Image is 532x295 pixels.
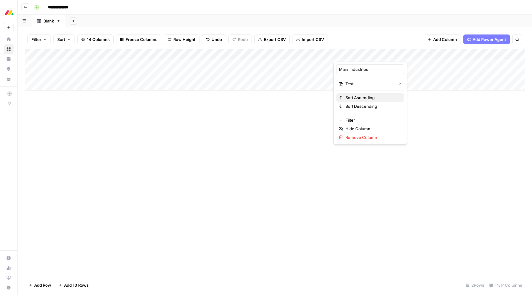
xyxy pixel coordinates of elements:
[4,54,14,64] a: Insights
[345,103,399,109] span: Sort Descending
[4,44,14,54] a: Browse
[463,34,510,44] button: Add Power Agent
[264,36,286,42] span: Export CSV
[116,34,161,44] button: Freeze Columns
[126,36,157,42] span: Freeze Columns
[53,34,75,44] button: Sort
[345,134,399,140] span: Remove Column
[302,36,324,42] span: Import CSV
[202,34,226,44] button: Undo
[4,253,14,263] a: Settings
[27,34,51,44] button: Filter
[31,36,41,42] span: Filter
[4,263,14,273] a: Usage
[4,7,15,18] img: Monday.com Logo
[212,36,222,42] span: Undo
[433,36,457,42] span: Add Column
[4,5,14,20] button: Workspace: Monday.com
[173,36,195,42] span: Row Height
[424,34,461,44] button: Add Column
[345,117,399,123] span: Filter
[292,34,328,44] button: Import CSV
[4,74,14,84] a: Your Data
[164,34,199,44] button: Row Height
[463,280,487,290] div: 2 Rows
[55,280,92,290] button: Add 10 Rows
[473,36,506,42] span: Add Power Agent
[345,95,399,101] span: Sort Ascending
[43,18,54,24] div: Blank
[57,36,65,42] span: Sort
[4,273,14,283] a: Learning Hub
[25,280,55,290] button: Add Row
[228,34,252,44] button: Redo
[34,282,51,288] span: Add Row
[87,36,110,42] span: 14 Columns
[77,34,114,44] button: 14 Columns
[4,34,14,44] a: Home
[64,282,89,288] span: Add 10 Rows
[254,34,290,44] button: Export CSV
[487,280,525,290] div: 14/14 Columns
[4,283,14,293] button: Help + Support
[345,126,399,132] span: Hide Column
[4,64,14,74] a: Opportunities
[345,81,393,87] span: Text
[238,36,248,42] span: Redo
[31,15,66,27] a: Blank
